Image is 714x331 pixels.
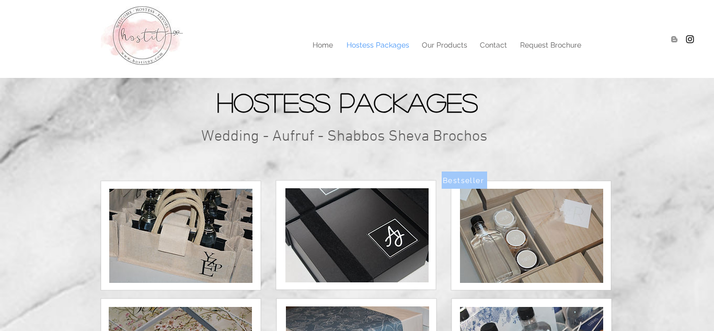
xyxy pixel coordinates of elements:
[201,127,501,146] h2: Wedding - Aufruf - Shabbos Sheva Brochos
[460,189,603,283] img: IMG_2357.JPG
[417,37,473,53] p: Our Products
[305,37,340,53] a: Home
[685,34,695,44] img: Hostitny
[515,37,586,53] p: Request Brochure
[340,37,415,53] a: Hostess Packages
[415,37,473,53] a: Our Products
[285,188,429,282] img: IMG_8953.JPG
[109,189,252,283] img: IMG_0565.JPG
[148,37,588,53] nav: Site
[513,37,588,53] a: Request Brochure
[217,89,478,115] span: Hostess Packages
[473,37,513,53] a: Contact
[443,176,484,185] span: Bestseller
[475,37,512,53] p: Contact
[341,37,414,53] p: Hostess Packages
[669,34,695,44] ul: Social Bar
[442,172,487,189] button: Bestseller
[307,37,338,53] p: Home
[669,34,680,44] img: Blogger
